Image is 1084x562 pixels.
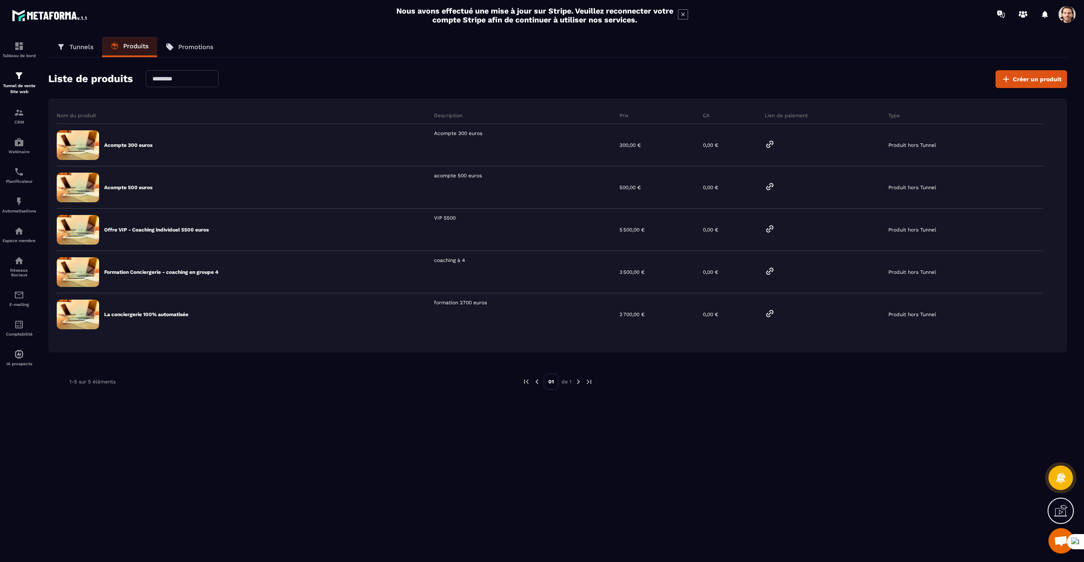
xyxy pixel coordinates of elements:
a: formationformationCRM [2,101,36,131]
a: Tunnels [48,37,102,57]
img: formation [14,41,24,51]
p: Espace membre [2,238,36,243]
p: Automatisations [2,209,36,213]
img: accountant [14,320,24,330]
img: social-network [14,256,24,266]
p: Acompte 300 euros [104,142,152,149]
p: E-mailing [2,302,36,307]
p: Comptabilité [2,332,36,336]
a: automationsautomationsWebinaire [2,131,36,160]
a: emailemailE-mailing [2,284,36,313]
a: accountantaccountantComptabilité [2,313,36,343]
a: Produits [102,37,157,57]
img: formation [14,71,24,81]
a: Promotions [157,37,222,57]
a: formationformationTunnel de vente Site web [2,64,36,101]
div: Mở cuộc trò chuyện [1048,528,1074,554]
p: Promotions [178,43,213,51]
img: formation-default-image.91678625.jpeg [57,173,99,202]
img: formation-default-image.91678625.jpeg [57,257,99,287]
img: formation-default-image.91678625.jpeg [57,130,99,160]
img: prev [533,378,541,386]
p: Tableau de bord [2,53,36,58]
p: Offre VIP - Coaching individuel 5500 euros [104,226,209,233]
p: Formation Conciergerie - coaching en groupe 4 [104,269,218,275]
p: Lien de paiement [765,112,808,119]
p: Tunnel de vente Site web [2,83,36,95]
img: next [585,378,593,386]
p: Description [434,112,462,119]
img: automations [14,349,24,359]
p: IA prospects [2,361,36,366]
img: formation-default-image.91678625.jpeg [57,215,99,245]
span: Créer un produit [1013,75,1062,83]
p: Produit hors Tunnel [888,227,936,233]
p: Produit hors Tunnel [888,311,936,317]
a: formationformationTableau de bord [2,35,36,64]
p: Webinaire [2,149,36,154]
img: logo [12,8,88,23]
p: 1-5 sur 5 éléments [69,379,116,385]
img: formation-default-image.91678625.jpeg [57,300,99,329]
img: automations [14,137,24,147]
a: automationsautomationsAutomatisations [2,190,36,220]
p: Tunnels [69,43,94,51]
p: Nom du produit [57,112,96,119]
img: email [14,290,24,300]
img: automations [14,196,24,207]
p: Prix [619,112,628,119]
p: Type [888,112,900,119]
a: schedulerschedulerPlanificateur [2,160,36,190]
img: next [575,378,582,386]
p: Produit hors Tunnel [888,185,936,190]
p: 01 [544,374,559,390]
p: CRM [2,120,36,124]
p: Produit hors Tunnel [888,142,936,148]
h2: Liste de produits [48,70,133,88]
h2: Nous avons effectué une mise à jour sur Stripe. Veuillez reconnecter votre compte Stripe afin de ... [396,6,674,24]
img: prev [523,378,530,386]
a: social-networksocial-networkRéseaux Sociaux [2,249,36,284]
button: Créer un produit [996,70,1067,88]
a: automationsautomationsEspace membre [2,220,36,249]
p: Produits [123,42,149,50]
p: Produit hors Tunnel [888,269,936,275]
img: scheduler [14,167,24,177]
img: formation [14,107,24,118]
p: CA [703,112,710,119]
p: Planificateur [2,179,36,184]
p: La conciergerie 100% automatisée [104,311,188,318]
p: de 1 [561,378,572,385]
p: Réseaux Sociaux [2,268,36,277]
p: Acompte 500 euros [104,184,152,191]
img: automations [14,226,24,236]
